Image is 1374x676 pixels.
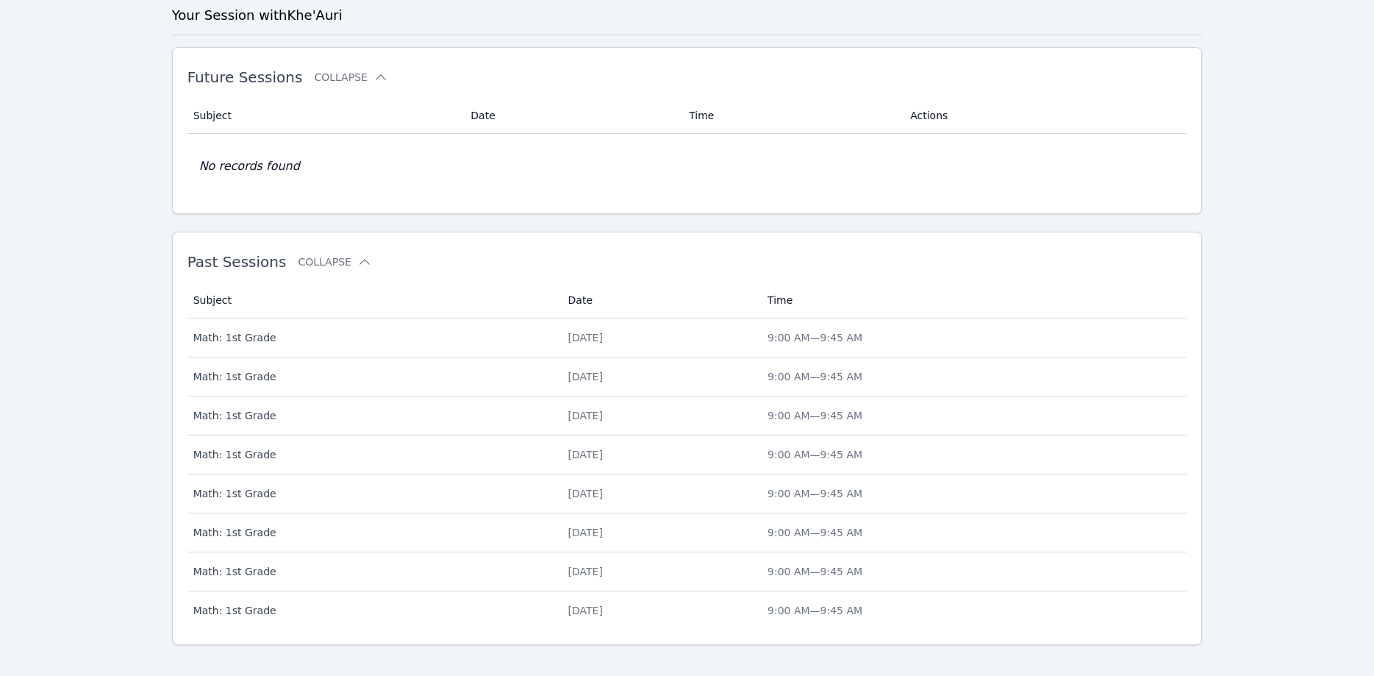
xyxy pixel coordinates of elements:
[568,408,750,423] div: [DATE]
[187,319,1187,357] tr: Math: 1st Grade[DATE]9:00 AM—9:45 AM
[901,98,1187,134] th: Actions
[568,330,750,345] div: [DATE]
[193,369,551,384] span: Math: 1st Grade
[568,447,750,462] div: [DATE]
[193,408,551,423] span: Math: 1st Grade
[187,253,287,271] span: Past Sessions
[314,70,387,85] button: Collapse
[462,98,680,134] th: Date
[767,449,862,460] span: 9:00 AM — 9:45 AM
[187,134,1187,199] td: No records found
[187,357,1187,396] tr: Math: 1st Grade[DATE]9:00 AM—9:45 AM
[298,255,371,269] button: Collapse
[767,605,862,616] span: 9:00 AM — 9:45 AM
[193,447,551,462] span: Math: 1st Grade
[568,603,750,618] div: [DATE]
[193,330,551,345] span: Math: 1st Grade
[172,5,1203,26] h3: Your Session with Khe'Auri
[559,282,759,319] th: Date
[568,369,750,384] div: [DATE]
[767,332,862,344] span: 9:00 AM — 9:45 AM
[187,552,1187,591] tr: Math: 1st Grade[DATE]9:00 AM—9:45 AM
[193,486,551,501] span: Math: 1st Grade
[193,564,551,579] span: Math: 1st Grade
[187,474,1187,513] tr: Math: 1st Grade[DATE]9:00 AM—9:45 AM
[187,68,303,86] span: Future Sessions
[568,564,750,579] div: [DATE]
[187,396,1187,435] tr: Math: 1st Grade[DATE]9:00 AM—9:45 AM
[680,98,901,134] th: Time
[767,410,862,421] span: 9:00 AM — 9:45 AM
[568,525,750,540] div: [DATE]
[767,488,862,499] span: 9:00 AM — 9:45 AM
[767,527,862,538] span: 9:00 AM — 9:45 AM
[193,603,551,618] span: Math: 1st Grade
[187,513,1187,552] tr: Math: 1st Grade[DATE]9:00 AM—9:45 AM
[759,282,1187,319] th: Time
[193,525,551,540] span: Math: 1st Grade
[187,591,1187,630] tr: Math: 1st Grade[DATE]9:00 AM—9:45 AM
[568,486,750,501] div: [DATE]
[187,435,1187,474] tr: Math: 1st Grade[DATE]9:00 AM—9:45 AM
[187,98,462,134] th: Subject
[187,282,559,319] th: Subject
[767,566,862,577] span: 9:00 AM — 9:45 AM
[767,371,862,383] span: 9:00 AM — 9:45 AM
